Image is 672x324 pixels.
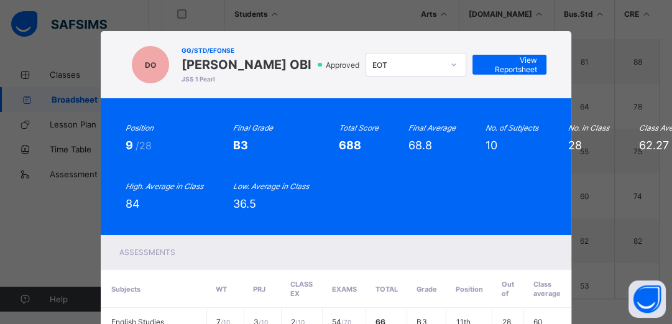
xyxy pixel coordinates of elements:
[482,55,537,74] span: View Reportsheet
[233,123,273,132] i: Final Grade
[486,139,497,152] span: 10
[182,57,311,72] span: [PERSON_NAME] OBI
[568,139,582,152] span: 28
[628,280,666,318] button: Open asap
[533,280,560,298] span: Class average
[233,182,309,191] i: Low. Average in Class
[408,139,432,152] span: 68.8
[216,285,227,294] span: WT
[417,285,437,294] span: Grade
[145,60,156,70] span: DO
[126,182,203,191] i: High. Average in Class
[126,197,140,210] span: 84
[486,123,538,132] i: No. of Subjects
[253,285,265,294] span: PRJ
[324,60,363,70] span: Approved
[375,285,398,294] span: Total
[233,197,256,210] span: 36.5
[339,123,379,132] i: Total Score
[568,123,609,132] i: No. in Class
[339,139,361,152] span: 688
[408,123,456,132] i: Final Average
[332,285,357,294] span: EXAMS
[456,285,483,294] span: Position
[290,280,313,298] span: CLASS EX
[111,285,140,294] span: Subjects
[182,75,311,83] span: JSS 1 Pearl
[136,139,152,152] span: /28
[639,139,669,152] span: 62.27
[372,60,443,70] div: EOT
[126,139,136,152] span: 9
[119,248,175,257] span: Assessments
[126,123,154,132] i: Position
[502,280,514,298] span: Out of
[233,139,248,152] span: B3
[182,47,311,54] span: GG/STD/EFONSE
